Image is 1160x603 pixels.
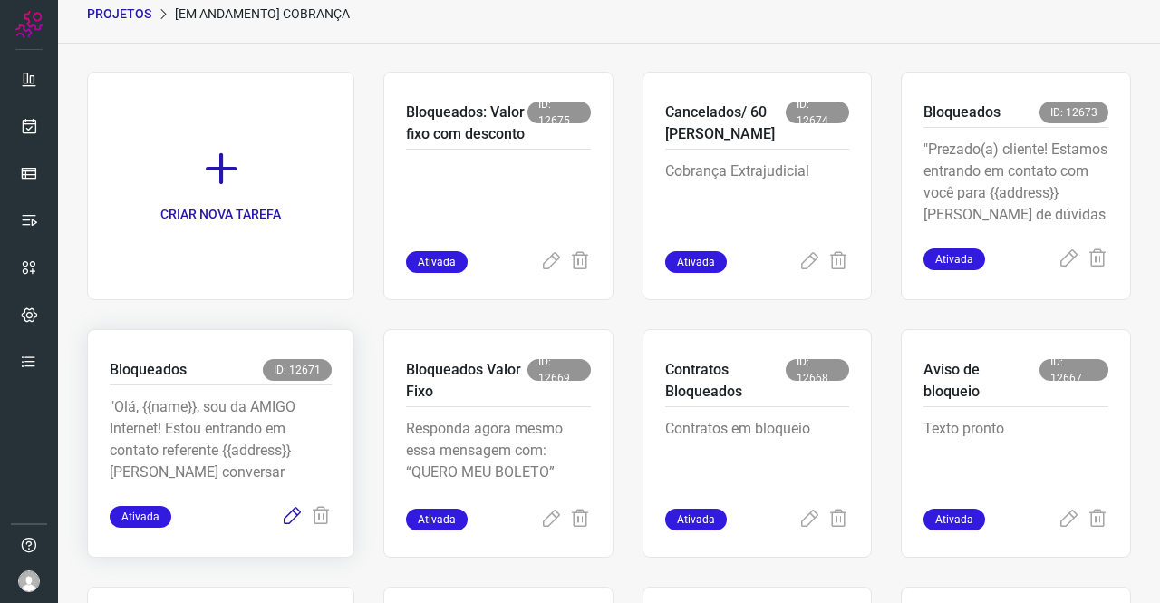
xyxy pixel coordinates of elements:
span: Ativada [665,509,727,530]
p: Cobrança Extrajudicial [665,160,850,251]
span: Ativada [406,509,468,530]
p: Texto pronto [923,418,1108,509]
p: Cancelados/ 60 [PERSON_NAME] [665,102,787,145]
p: "Olá, {{name}}, sou da AMIGO Internet! Estou entrando em contato referente {{address}} [PERSON_NA... [110,396,332,487]
img: Logo [15,11,43,38]
p: Bloqueados [923,102,1000,123]
p: Bloqueados Valor Fixo [406,359,527,403]
p: Bloqueados: Valor fixo com desconto [406,102,527,145]
p: Responda agora mesmo essa mensagem com: “QUERO MEU BOLETO” [406,418,591,509]
p: Contratos em bloqueio [665,418,850,509]
span: Ativada [665,251,727,273]
p: Bloqueados [110,359,187,381]
p: "Prezado(a) cliente! Estamos entrando em contato com você para {{address}} [PERSON_NAME] de dúvid... [923,139,1108,229]
p: PROJETOS [87,5,151,24]
span: ID: 12668 [786,359,849,381]
span: ID: 12667 [1039,359,1108,381]
span: ID: 12673 [1039,102,1108,123]
img: avatar-user-boy.jpg [18,570,40,592]
span: Ativada [110,506,171,528]
p: [Em andamento] COBRANÇA [175,5,350,24]
p: CRIAR NOVA TAREFA [160,205,281,224]
span: ID: 12669 [527,359,591,381]
span: ID: 12675 [527,102,591,123]
span: Ativada [923,509,985,530]
p: Aviso de bloqueio [923,359,1039,403]
span: ID: 12674 [786,102,849,123]
a: CRIAR NOVA TAREFA [87,72,354,300]
span: Ativada [923,248,985,270]
span: Ativada [406,251,468,273]
p: Contratos Bloqueados [665,359,787,403]
span: ID: 12671 [263,359,332,381]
